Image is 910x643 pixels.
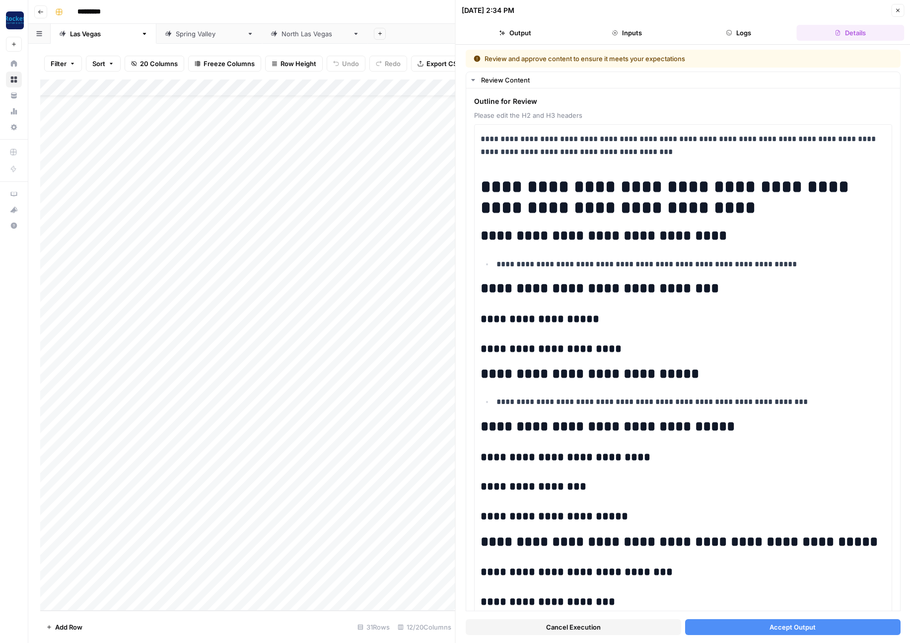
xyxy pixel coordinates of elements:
[426,59,462,69] span: Export CSV
[281,29,349,39] div: [GEOGRAPHIC_DATA]
[262,24,368,44] a: [GEOGRAPHIC_DATA]
[369,56,407,72] button: Redo
[474,96,892,106] span: Outline for Review
[546,622,600,632] span: Cancel Execution
[394,619,455,635] div: 12/20 Columns
[796,25,904,41] button: Details
[462,25,569,41] button: Output
[466,72,900,88] button: Review Content
[265,56,323,72] button: Row Height
[6,11,24,29] img: Rocket Pilots Logo
[573,25,681,41] button: Inputs
[6,8,22,33] button: Workspace: Rocket Pilots
[685,619,900,635] button: Accept Output
[481,75,894,85] div: Review Content
[474,54,789,64] div: Review and approve content to ensure it meets your expectations
[6,202,21,217] div: What's new?
[6,202,22,218] button: What's new?
[55,622,82,632] span: Add Row
[685,25,792,41] button: Logs
[140,59,178,69] span: 20 Columns
[6,186,22,202] a: AirOps Academy
[51,24,156,44] a: [GEOGRAPHIC_DATA]
[70,29,137,39] div: [GEOGRAPHIC_DATA]
[6,119,22,135] a: Settings
[327,56,365,72] button: Undo
[156,24,262,44] a: [GEOGRAPHIC_DATA]
[6,72,22,87] a: Browse
[92,59,105,69] span: Sort
[6,56,22,72] a: Home
[411,56,468,72] button: Export CSV
[770,622,816,632] span: Accept Output
[6,218,22,234] button: Help + Support
[86,56,121,72] button: Sort
[342,59,359,69] span: Undo
[51,59,67,69] span: Filter
[44,56,82,72] button: Filter
[462,5,514,15] div: [DATE] 2:34 PM
[6,103,22,119] a: Usage
[466,619,681,635] button: Cancel Execution
[280,59,316,69] span: Row Height
[353,619,394,635] div: 31 Rows
[40,619,88,635] button: Add Row
[176,29,243,39] div: [GEOGRAPHIC_DATA]
[204,59,255,69] span: Freeze Columns
[125,56,184,72] button: 20 Columns
[6,87,22,103] a: Your Data
[188,56,261,72] button: Freeze Columns
[385,59,401,69] span: Redo
[474,110,892,120] span: Please edit the H2 and H3 headers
